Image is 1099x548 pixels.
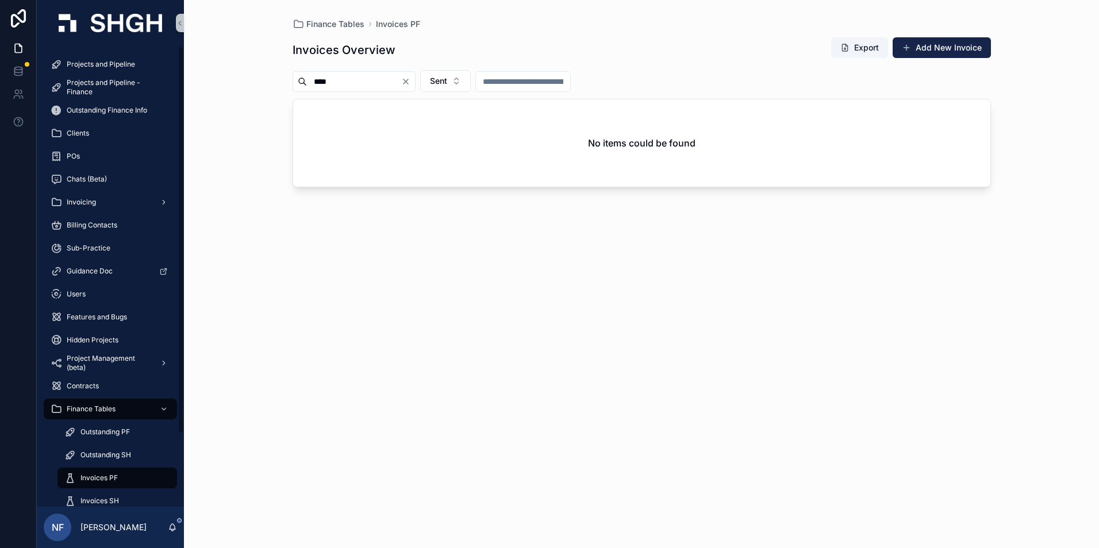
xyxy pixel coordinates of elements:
[80,450,131,460] span: Outstanding SH
[376,18,420,30] a: Invoices PF
[44,307,177,327] a: Features and Bugs
[57,445,177,465] a: Outstanding SH
[44,238,177,258] a: Sub-Practice
[57,422,177,442] a: Outstanding PF
[59,14,162,32] img: App logo
[44,100,177,121] a: Outstanding Finance Info
[67,404,116,414] span: Finance Tables
[80,496,119,505] span: Invoices SH
[44,77,177,98] a: Projects and Pipeline - Finance
[67,244,110,253] span: Sub-Practice
[67,106,147,115] span: Outstanding Finance Info
[37,46,184,507] div: scrollable content
[44,146,177,167] a: POs
[293,18,364,30] a: Finance Tables
[67,335,118,345] span: Hidden Projects
[67,290,86,299] span: Users
[67,60,135,69] span: Projects and Pipeline
[80,522,147,533] p: [PERSON_NAME]
[306,18,364,30] span: Finance Tables
[44,169,177,190] a: Chats (Beta)
[67,221,117,230] span: Billing Contacts
[44,261,177,281] a: Guidance Doc
[67,198,96,207] span: Invoicing
[44,330,177,350] a: Hidden Projects
[44,399,177,419] a: Finance Tables
[44,215,177,236] a: Billing Contacts
[430,75,447,87] span: Sent
[588,136,695,150] h2: No items could be found
[57,468,177,488] a: Invoices PF
[420,70,471,92] button: Select Button
[401,77,415,86] button: Clear
[67,381,99,391] span: Contracts
[44,353,177,373] a: Project Management (beta)
[80,427,130,437] span: Outstanding PF
[293,42,395,58] h1: Invoices Overview
[67,78,166,97] span: Projects and Pipeline - Finance
[67,175,107,184] span: Chats (Beta)
[67,152,80,161] span: POs
[67,267,113,276] span: Guidance Doc
[44,54,177,75] a: Projects and Pipeline
[67,354,151,372] span: Project Management (beta)
[80,473,118,483] span: Invoices PF
[57,491,177,511] a: Invoices SH
[52,520,64,534] span: NF
[831,37,888,58] button: Export
[67,312,127,322] span: Features and Bugs
[44,284,177,304] a: Users
[44,376,177,396] a: Contracts
[44,123,177,144] a: Clients
[44,192,177,213] a: Invoicing
[67,129,89,138] span: Clients
[893,37,991,58] button: Add New Invoice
